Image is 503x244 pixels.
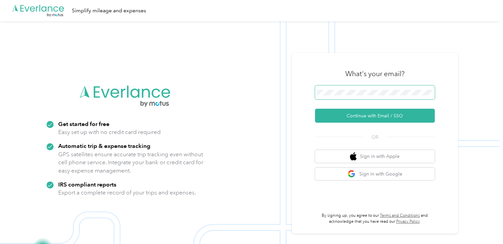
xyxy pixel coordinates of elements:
a: Privacy Policy [396,219,420,224]
button: google logoSign in with Google [315,168,435,181]
span: OR [363,134,387,141]
p: Export a complete record of your trips and expenses. [58,188,196,197]
p: By signing up, you agree to our and acknowledge that you have read our . [315,213,435,224]
p: GPS satellites ensure accurate trip tracking even without cell phone service. Integrate your bank... [58,150,204,175]
h3: What's your email? [345,69,405,78]
img: apple logo [350,152,357,161]
button: apple logoSign in with Apple [315,150,435,163]
strong: Get started for free [58,120,109,127]
div: Simplify mileage and expenses [72,7,146,15]
img: google logo [348,170,356,178]
button: Continue with Email / SSO [315,109,435,123]
strong: IRS compliant reports [58,181,116,188]
a: Terms and Conditions [380,213,420,218]
strong: Automatic trip & expense tracking [58,142,150,149]
p: Easy set up with no credit card required [58,128,161,136]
